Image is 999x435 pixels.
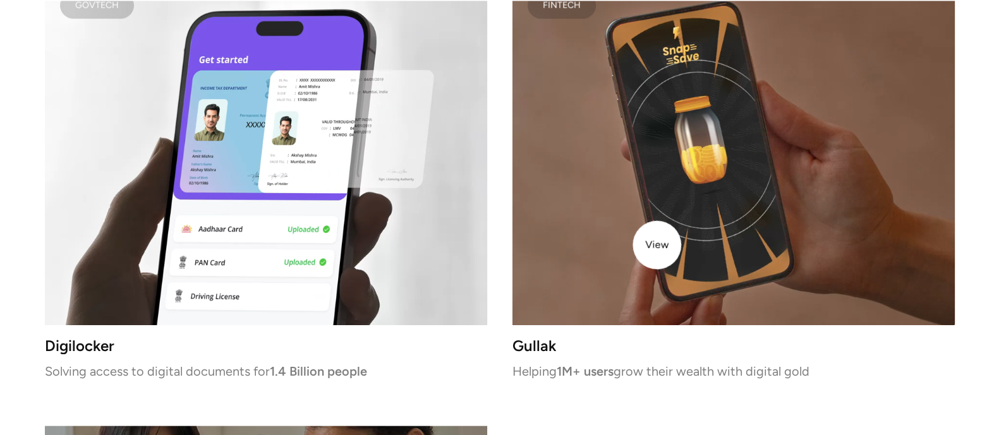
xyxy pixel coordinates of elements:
p: Solving access to digital documents for [45,366,487,375]
h3: Gullak [512,340,955,351]
div: FINTECH [543,3,581,9]
strong: 1.4 Billion people [270,364,367,379]
div: Govtech [75,3,119,9]
strong: 1M+ users [557,364,614,379]
p: Helping grow their wealth with digital gold [512,366,955,375]
h3: Digilocker [45,340,487,351]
